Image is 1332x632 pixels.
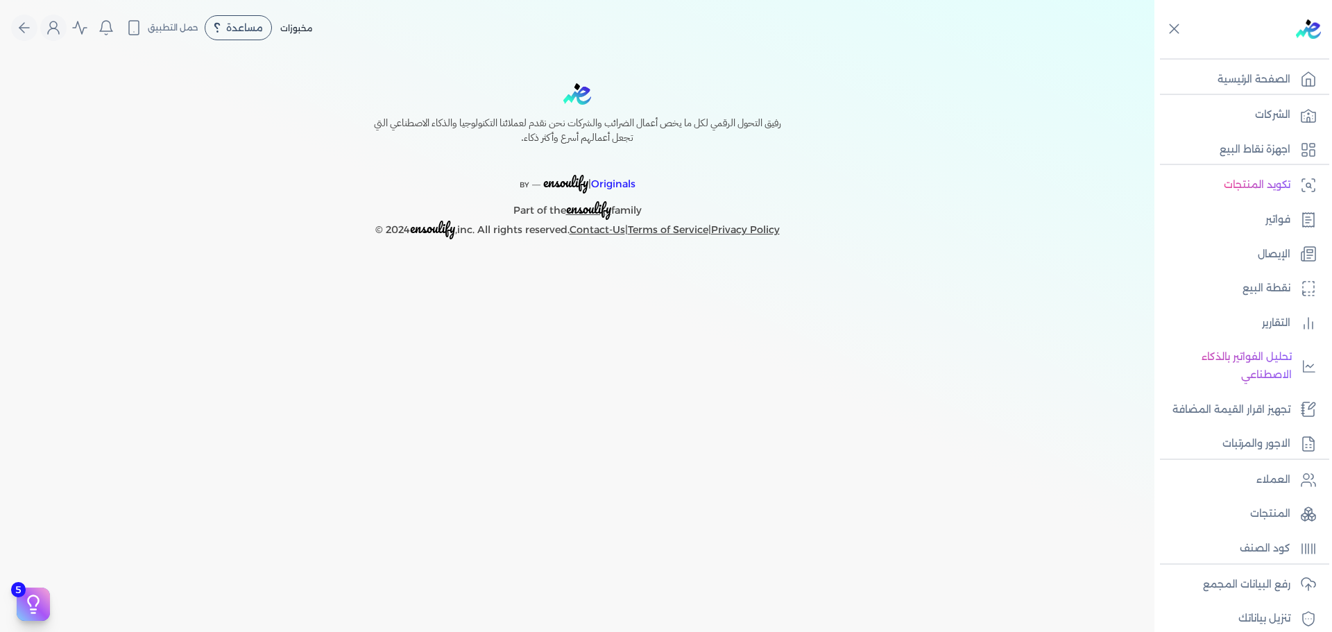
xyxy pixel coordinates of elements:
[205,15,272,40] div: مساعدة
[1258,246,1290,264] p: الإيصال
[344,219,810,239] p: © 2024 ,inc. All rights reserved. | |
[1154,499,1324,529] a: المنتجات
[1161,348,1292,384] p: تحليل الفواتير بالذكاء الاصطناعي
[1220,141,1290,159] p: اجهزة نقاط البيع
[344,157,810,194] p: |
[344,116,810,146] h6: رفيق التحول الرقمي لكل ما يخص أعمال الضرائب والشركات نحن نقدم لعملائنا التكنولوجيا والذكاء الاصطن...
[1154,101,1324,130] a: الشركات
[1203,576,1290,594] p: رفع البيانات المجمع
[1154,135,1324,164] a: اجهزة نقاط البيع
[1255,106,1290,124] p: الشركات
[1265,211,1290,229] p: فواتير
[410,217,455,239] span: ensoulify
[566,204,611,216] a: ensoulify
[711,223,780,236] a: Privacy Policy
[1154,570,1324,599] a: رفع البيانات المجمع
[148,22,198,34] span: حمل التطبيق
[1154,309,1324,338] a: التقارير
[1296,19,1321,39] img: logo
[344,194,810,220] p: Part of the family
[1218,71,1290,89] p: الصفحة الرئيسية
[1250,505,1290,523] p: المنتجات
[1154,65,1324,94] a: الصفحة الرئيسية
[1172,401,1290,419] p: تجهيز اقرار القيمة المضافة
[563,83,591,105] img: logo
[1154,429,1324,459] a: الاجور والمرتبات
[1154,466,1324,495] a: العملاء
[1154,534,1324,563] a: كود الصنف
[1154,274,1324,303] a: نقطة البيع
[532,177,540,186] sup: __
[122,16,202,40] button: حمل التطبيق
[1154,205,1324,234] a: فواتير
[11,582,26,597] span: 5
[1256,471,1290,489] p: العملاء
[1154,395,1324,425] a: تجهيز اقرار القيمة المضافة
[1224,176,1290,194] p: تكويد المنتجات
[1243,280,1290,298] p: نقطة البيع
[566,198,611,219] span: ensoulify
[628,223,708,236] a: Terms of Service
[520,180,529,189] span: BY
[1240,540,1290,558] p: كود الصنف
[1154,343,1324,389] a: تحليل الفواتير بالذكاء الاصطناعي
[17,588,50,621] button: 5
[1262,314,1290,332] p: التقارير
[1154,240,1324,269] a: الإيصال
[591,178,635,190] span: Originals
[1238,610,1290,628] p: تنزيل بياناتك
[1154,171,1324,200] a: تكويد المنتجات
[226,23,263,33] span: مساعدة
[1222,435,1290,453] p: الاجور والمرتبات
[570,223,625,236] a: Contact-Us
[280,23,312,33] span: مخبوزات
[543,171,588,193] span: ensoulify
